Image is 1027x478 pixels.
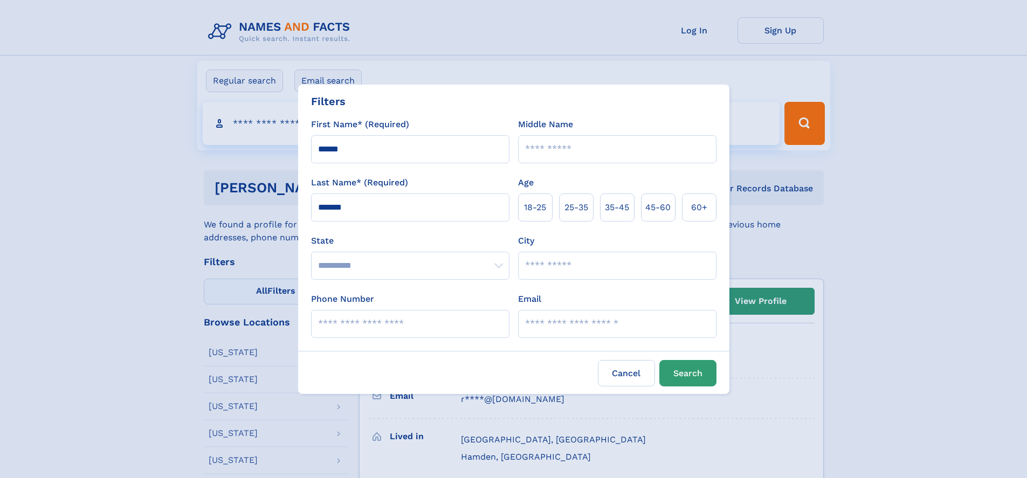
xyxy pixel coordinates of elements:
[691,201,707,214] span: 60+
[645,201,671,214] span: 45‑60
[518,176,534,189] label: Age
[518,234,534,247] label: City
[518,118,573,131] label: Middle Name
[311,234,509,247] label: State
[659,360,716,386] button: Search
[564,201,588,214] span: 25‑35
[518,293,541,306] label: Email
[311,176,408,189] label: Last Name* (Required)
[524,201,546,214] span: 18‑25
[311,93,346,109] div: Filters
[311,293,374,306] label: Phone Number
[311,118,409,131] label: First Name* (Required)
[605,201,629,214] span: 35‑45
[598,360,655,386] label: Cancel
